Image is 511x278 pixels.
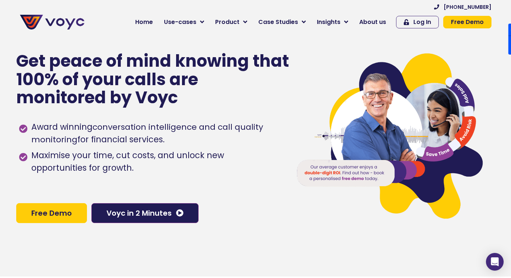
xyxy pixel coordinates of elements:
[451,19,484,25] span: Free Demo
[258,18,298,27] span: Case Studies
[164,18,196,27] span: Use-cases
[396,16,439,28] a: Log In
[354,15,392,29] a: About us
[311,15,354,29] a: Insights
[317,18,340,27] span: Insights
[158,15,210,29] a: Use-cases
[210,15,253,29] a: Product
[31,209,72,217] span: Free Demo
[31,121,263,145] h1: conversation intelligence and call quality monitoring
[20,15,84,29] img: voyc-full-logo
[29,121,281,146] span: Award winning for financial services.
[215,18,239,27] span: Product
[135,18,153,27] span: Home
[16,52,290,107] p: Get peace of mind knowing that 100% of your calls are monitored by Voyc
[444,4,491,10] span: [PHONE_NUMBER]
[91,203,199,223] a: Voyc in 2 Minutes
[359,18,386,27] span: About us
[443,16,491,28] a: Free Demo
[413,19,431,25] span: Log In
[16,203,87,223] a: Free Demo
[253,15,311,29] a: Case Studies
[434,4,491,10] a: [PHONE_NUMBER]
[29,149,281,174] span: Maximise your time, cut costs, and unlock new opportunities for growth.
[486,253,504,271] div: Open Intercom Messenger
[130,15,158,29] a: Home
[106,209,172,217] span: Voyc in 2 Minutes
